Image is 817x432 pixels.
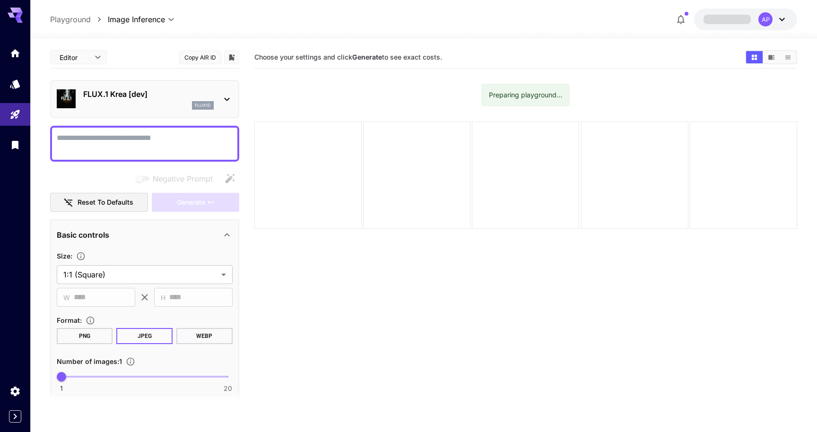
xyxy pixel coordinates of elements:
[746,51,763,63] button: Show images in grid view
[763,51,780,63] button: Show images in video view
[50,193,148,212] button: Reset to defaults
[352,53,382,61] b: Generate
[9,78,21,90] div: Models
[780,51,796,63] button: Show images in list view
[161,292,165,303] span: H
[57,85,233,113] div: FLUX.1 Krea [dev]flux1d
[57,252,72,260] span: Size :
[108,14,165,25] span: Image Inference
[9,410,21,423] button: Expand sidebar
[63,292,70,303] span: W
[60,52,89,62] span: Editor
[176,328,233,344] button: WEBP
[82,316,99,325] button: Choose the file format for the output image.
[83,88,214,100] p: FLUX.1 Krea [dev]
[489,86,562,104] div: Preparing playground...
[9,109,21,121] div: Playground
[57,224,233,246] div: Basic controls
[9,139,21,151] div: Library
[134,173,220,184] span: Negative prompts are not compatible with the selected model.
[694,9,797,30] button: AP
[9,47,21,59] div: Home
[50,14,91,25] a: Playground
[745,50,797,64] div: Show images in grid viewShow images in video viewShow images in list view
[195,102,211,109] p: flux1d
[57,328,113,344] button: PNG
[9,385,21,397] div: Settings
[224,384,232,393] span: 20
[50,14,108,25] nav: breadcrumb
[153,173,213,184] span: Negative Prompt
[227,52,236,63] button: Add to library
[72,251,89,261] button: Adjust the dimensions of the generated image by specifying its width and height in pixels, or sel...
[116,328,173,344] button: JPEG
[758,12,773,26] div: AP
[122,357,139,366] button: Specify how many images to generate in a single request. Each image generation will be charged se...
[60,384,63,393] span: 1
[179,51,222,64] button: Copy AIR ID
[63,269,217,280] span: 1:1 (Square)
[57,357,122,365] span: Number of images : 1
[57,316,82,324] span: Format :
[254,53,442,61] span: Choose your settings and click to see exact costs.
[57,229,109,241] p: Basic controls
